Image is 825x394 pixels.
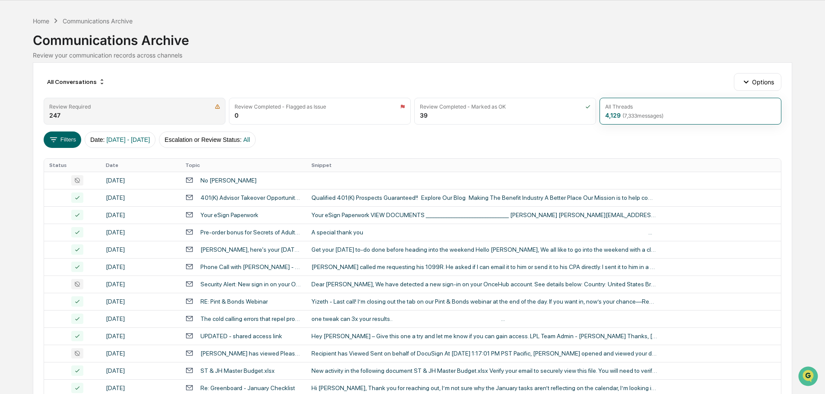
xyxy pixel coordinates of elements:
div: [DATE] [106,384,175,391]
div: [DATE] [106,263,175,270]
div: Review your communication records across channels [33,51,792,59]
div: Review Completed - Flagged as Issue [235,103,326,110]
iframe: Open customer support [797,365,821,389]
th: Snippet [306,159,781,172]
img: icon [585,104,590,109]
span: Data Lookup [17,125,54,134]
div: Re: Greenboard - January Checklist [200,384,295,391]
div: Start new chat [29,66,142,75]
div: 🗄️ [63,110,70,117]
div: [DATE] [106,367,175,374]
button: Filters [44,131,81,148]
img: icon [215,104,220,109]
div: Review Required [49,103,91,110]
div: We're available if you need us! [29,75,109,82]
div: The cold calling errors that repel prospects [200,315,301,322]
img: icon [400,104,405,109]
div: [PERSON_NAME] called me requesting his 1099R. He asked if I can email it to him or send it to his... [311,263,657,270]
span: [DATE] - [DATE] [106,136,150,143]
button: Start new chat [147,69,157,79]
div: UPDATED - shared access link [200,333,282,340]
div: [DATE] [106,246,175,253]
a: 🔎Data Lookup [5,122,58,138]
div: ST & JH Master Budget.xlsx [200,367,275,374]
div: Your eSign Paperwork [200,211,258,218]
div: Review Completed - Marked as OK [420,103,506,110]
span: Attestations [71,109,107,118]
div: A special thank you ͏ ͏ ͏ ͏ ͏ ͏ ͏ ͏ ͏ ͏ ͏ ͏ ͏ ͏ ͏ ͏ ͏ ͏ ͏ ͏ ͏ ͏ ͏ ͏ ͏ ͏ ͏ ͏ ͏ ͏ ͏ ͏ ͏ ͏ ͏ ͏ ͏ ͏ ͏... [311,229,657,236]
span: Preclearance [17,109,56,118]
div: 401(K) Advisor Takeover Opportunity Available for Next Week. CO [200,194,301,201]
a: 🖐️Preclearance [5,106,59,121]
div: [PERSON_NAME], here's your [DATE] to-do [200,246,301,253]
div: 🔎 [9,126,16,133]
p: How can we help? [9,18,157,32]
div: Home [33,17,49,25]
div: Pre-order bonus for Secrets of Adulthood [200,229,301,236]
span: ( 7,333 messages) [622,112,663,119]
div: Yizeth - Last call! I’m closing out the tab on our Pint & Bonds webinar at the end of the day. If... [311,298,657,305]
th: Date [101,159,180,172]
div: Hey [PERSON_NAME] – Give this one a try and let me know if you can gain access. LPL Team Admin - ... [311,333,657,340]
div: [DATE] [106,229,175,236]
div: All Threads [605,103,633,110]
span: All [243,136,250,143]
div: [DATE] [106,333,175,340]
div: No [PERSON_NAME] [200,177,257,184]
a: 🗄️Attestations [59,106,111,121]
div: Hi [PERSON_NAME], Thank you for reaching out, I’m not sure why the January tasks aren’t reflectin... [311,384,657,391]
div: Phone Call with [PERSON_NAME] - [DATE] [200,263,301,270]
div: Communications Archive [33,26,792,48]
div: [DATE] [106,281,175,288]
button: Escalation or Review Status:All [159,131,256,148]
div: 0 [235,112,238,119]
div: one tweak can 3x your results.. ‌ ‌ ‌ ‌ ‌ ‌ ‌ ‌ ‌ ‌ ‌ ‌ ‌ ‌ ‌ ‌ ‌ ‌ ‌ ‌ ‌ ‌ ‌ ‌ ‌ ‌ ‌ ‌ ‌ ‌ ‌ ‌ ‌... [311,315,657,322]
div: Communications Archive [63,17,133,25]
div: Security Alert: New sign in on your OnceHub account [200,281,301,288]
div: Qualified 401(K) Prospects Guaranteed!! Explore Our Blog Making The Benefit Industry A Better Pla... [311,194,657,201]
div: Recipient has Viewed Sent on behalf of DocuSign At [DATE] 1:17:01 PM PST Pacific, [PERSON_NAME] o... [311,350,657,357]
div: 🖐️ [9,110,16,117]
button: Options [734,73,781,90]
div: 39 [420,112,428,119]
div: [DATE] [106,211,175,218]
div: RE: Pint & Bonds Webinar [200,298,268,305]
div: [DATE] [106,315,175,322]
div: Your eSign Paperwork VIEW DOCUMENTS ________________________________ [PERSON_NAME] [PERSON_NAME][... [311,211,657,218]
button: Date:[DATE] - [DATE] [85,131,155,148]
div: 247 [49,112,60,119]
div: Dear [PERSON_NAME], We have detected a new sign-in on your OnceHub account. See details below: Co... [311,281,657,288]
div: [DATE] [106,194,175,201]
div: [DATE] [106,177,175,184]
span: Pylon [86,147,105,153]
div: All Conversations [44,75,109,89]
div: [PERSON_NAME] has viewed Please review & sign your document [200,350,301,357]
div: 4,129 [605,112,663,119]
div: New activity in the following document ST & JH Master Budget.xlsx Verify your email to securely v... [311,367,657,374]
a: Powered byPylon [61,146,105,153]
th: Topic [180,159,306,172]
div: [DATE] [106,350,175,357]
div: Get your [DATE] to-do done before heading into the weekend Hello [PERSON_NAME], We all like to go... [311,246,657,253]
img: 1746055101610-c473b297-6a78-478c-a979-82029cc54cd1 [9,66,24,82]
th: Status [44,159,100,172]
div: [DATE] [106,298,175,305]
